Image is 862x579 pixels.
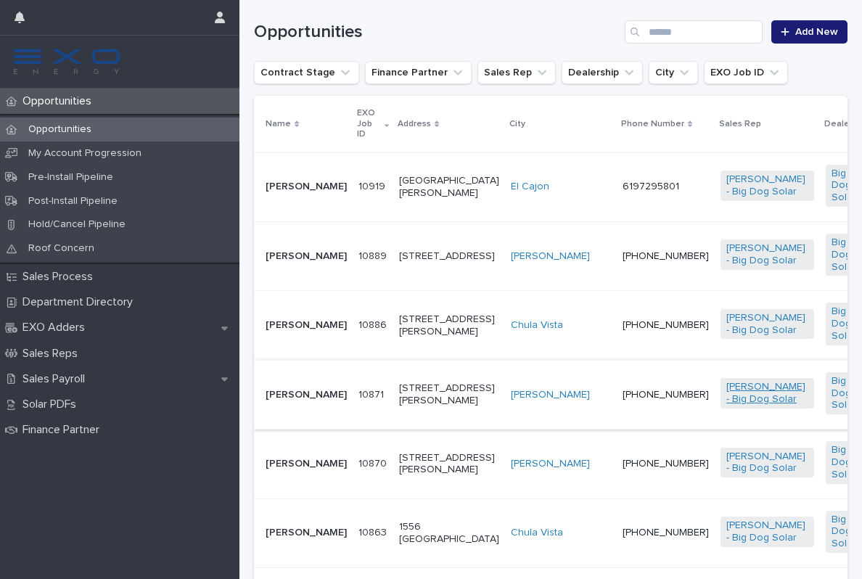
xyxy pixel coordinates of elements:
p: Opportunities [17,123,103,136]
a: [PHONE_NUMBER] [623,390,709,400]
p: [GEOGRAPHIC_DATA][PERSON_NAME] [399,175,499,200]
a: [PERSON_NAME] - Big Dog Solar [726,242,808,267]
p: [PERSON_NAME] [266,181,347,193]
p: 10863 [358,524,390,539]
p: 10870 [358,455,390,470]
p: Name [266,116,291,132]
p: Roof Concern [17,242,106,255]
a: [PERSON_NAME] - Big Dog Solar [726,451,808,475]
p: My Account Progression [17,147,153,160]
p: [PERSON_NAME] [266,458,347,470]
p: [STREET_ADDRESS][PERSON_NAME] [399,382,499,407]
a: [PHONE_NUMBER] [623,320,709,330]
p: Hold/Cancel Pipeline [17,218,137,231]
a: [PERSON_NAME] - Big Dog Solar [726,173,808,198]
a: Add New [771,20,847,44]
h1: Opportunities [254,22,619,43]
p: 10886 [358,316,390,332]
p: EXO Job ID [357,105,381,142]
a: Big Dog Solar [832,444,862,480]
p: Sales Rep [719,116,761,132]
button: Sales Rep [477,61,556,84]
a: Big Dog Solar [832,514,862,550]
p: [PERSON_NAME] [266,319,347,332]
a: [PERSON_NAME] - Big Dog Solar [726,381,808,406]
button: Contract Stage [254,61,359,84]
a: [PERSON_NAME] [511,458,590,470]
p: EXO Adders [17,321,97,334]
p: Solar PDFs [17,398,88,411]
button: EXO Job ID [704,61,788,84]
a: [PERSON_NAME] - Big Dog Solar [726,520,808,544]
a: Chula Vista [511,527,563,539]
a: [PERSON_NAME] [511,389,590,401]
p: Sales Process [17,270,104,284]
p: Pre-Install Pipeline [17,171,125,184]
img: FKS5r6ZBThi8E5hshIGi [12,47,122,76]
a: Big Dog Solar [832,305,862,342]
a: [PERSON_NAME] [511,250,590,263]
p: 10919 [358,178,388,193]
a: Big Dog Solar [832,375,862,411]
p: [PERSON_NAME] [266,250,347,263]
span: Add New [795,27,838,37]
a: [PHONE_NUMBER] [623,251,709,261]
a: 6197295801 [623,181,679,192]
button: Dealership [562,61,643,84]
button: Finance Partner [365,61,472,84]
p: [STREET_ADDRESS][PERSON_NAME] [399,313,499,338]
p: Sales Reps [17,347,89,361]
input: Search [625,20,763,44]
p: Finance Partner [17,423,111,437]
p: Address [398,116,431,132]
p: Post-Install Pipeline [17,195,129,208]
p: Sales Payroll [17,372,97,386]
p: City [509,116,525,132]
button: City [649,61,698,84]
p: Department Directory [17,295,144,309]
p: Opportunities [17,94,103,108]
a: [PERSON_NAME] - Big Dog Solar [726,312,808,337]
a: El Cajon [511,181,549,193]
a: Big Dog Solar [832,237,862,273]
p: 10871 [358,386,387,401]
p: [PERSON_NAME] [266,527,347,539]
a: Big Dog Solar [832,168,862,204]
a: [PHONE_NUMBER] [623,459,709,469]
p: [STREET_ADDRESS] [399,250,499,263]
p: [STREET_ADDRESS][PERSON_NAME] [399,452,499,477]
a: Chula Vista [511,319,563,332]
p: 10889 [358,247,390,263]
a: [PHONE_NUMBER] [623,527,709,538]
p: [PERSON_NAME] [266,389,347,401]
p: Phone Number [621,116,684,132]
p: 1556 [GEOGRAPHIC_DATA] [399,521,499,546]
